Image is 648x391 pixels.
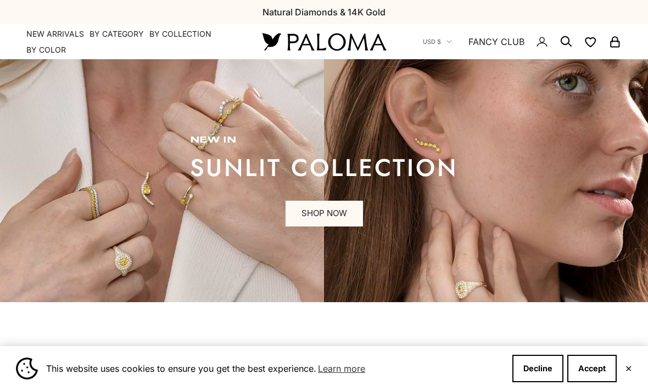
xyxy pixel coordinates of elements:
a: FANCY CLUB [468,35,524,49]
img: Cookie banner [16,358,38,379]
summary: By Color [26,44,66,55]
nav: Primary navigation [26,29,236,55]
nav: Secondary navigation [423,24,622,59]
a: Learn more [316,360,367,377]
p: Natural Diamonds & 14K Gold [262,5,386,19]
summary: By Collection [149,29,211,39]
span: USD $ [423,37,441,47]
button: Close [625,365,632,372]
button: Decline [512,355,563,382]
a: NEW ARRIVALS [26,29,84,39]
summary: By Category [90,29,144,39]
span: This website uses cookies to ensure you get the best experience. [46,360,504,377]
button: USD $ [423,37,452,47]
button: Accept [567,355,617,382]
a: SHOP NOW [286,201,363,227]
p: new in [190,135,458,146]
p: sunlit collection [190,157,458,179]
